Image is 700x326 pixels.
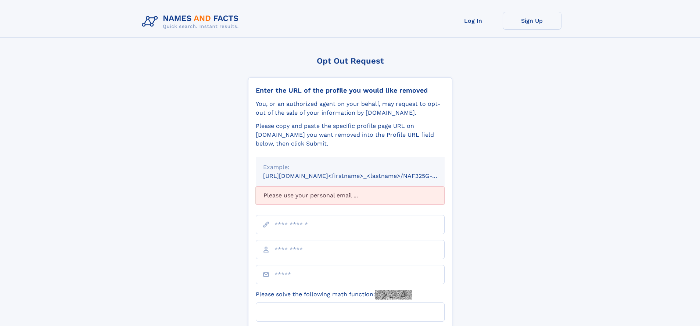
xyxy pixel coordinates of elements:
label: Please solve the following math function: [256,290,412,300]
div: Opt Out Request [248,56,452,65]
div: Example: [263,163,437,172]
div: You, or an authorized agent on your behalf, may request to opt-out of the sale of your informatio... [256,100,445,117]
a: Sign Up [503,12,561,30]
div: Please copy and paste the specific profile page URL on [DOMAIN_NAME] you want removed into the Pr... [256,122,445,148]
a: Log In [444,12,503,30]
div: Please use your personal email ... [256,186,445,205]
div: Enter the URL of the profile you would like removed [256,86,445,94]
small: [URL][DOMAIN_NAME]<firstname>_<lastname>/NAF325G-xxxxxxxx [263,172,459,179]
img: Logo Names and Facts [139,12,245,32]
